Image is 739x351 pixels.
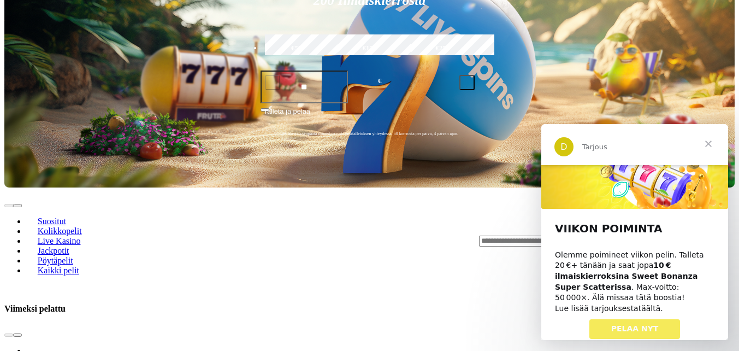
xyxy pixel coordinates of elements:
[13,204,22,207] button: next slide
[479,236,557,247] input: Search
[33,266,84,275] span: Kaikki pelit
[13,334,22,337] button: next slide
[378,76,381,86] span: €
[261,106,479,126] button: Talleta ja pelaa
[265,75,280,90] button: minus icon
[4,204,13,207] button: prev slide
[4,188,735,295] header: Lobby
[262,33,331,65] label: €50
[4,198,457,284] nav: Lobby
[33,217,70,226] span: Suositut
[541,124,728,340] iframe: Intercom live chat viesti
[26,252,84,268] a: Pöytäpelit
[26,242,80,259] a: Jackpotit
[335,33,404,65] label: €150
[4,303,66,314] h3: Viimeksi pelattu
[4,334,13,337] button: prev slide
[459,75,475,90] button: plus icon
[26,213,78,229] a: Suositut
[269,104,273,111] span: €
[26,223,93,239] a: Kolikkopelit
[33,226,86,236] span: Kolikkopelit
[33,236,85,245] span: Live Kasino
[33,246,74,255] span: Jackpotit
[408,33,477,65] label: €250
[264,106,310,126] span: Talleta ja pelaa
[26,232,92,249] a: Live Kasino
[33,256,78,265] span: Pöytäpelit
